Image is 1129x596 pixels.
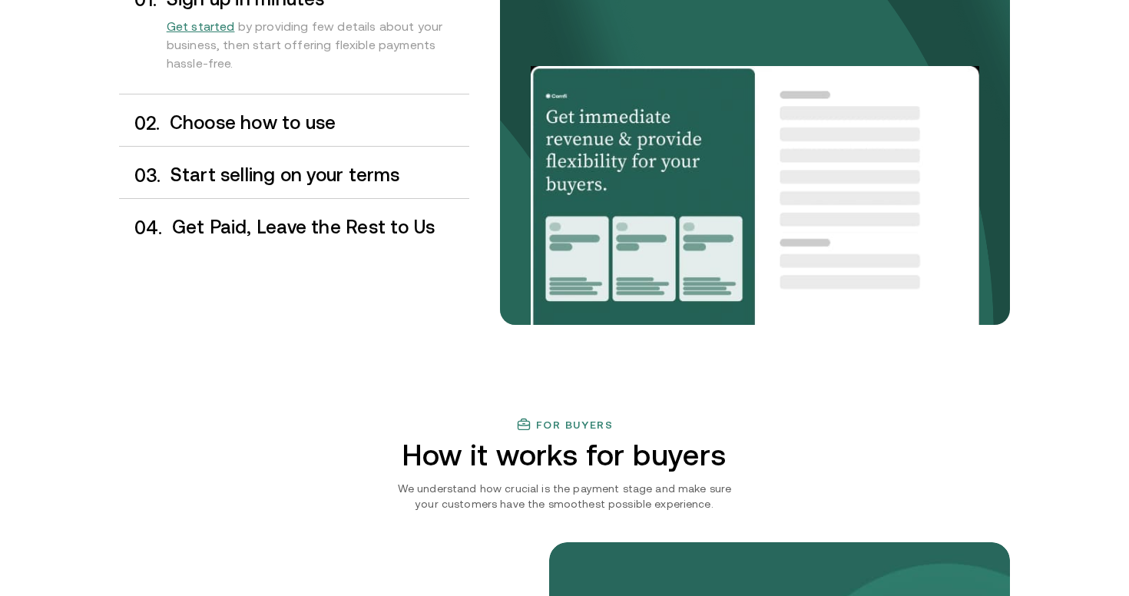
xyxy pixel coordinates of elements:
h3: For buyers [536,419,614,431]
a: Get started [167,19,238,33]
h2: How it works for buyers [341,439,789,472]
h3: Start selling on your terms [171,165,469,185]
div: 0 3 . [119,165,161,186]
p: We understand how crucial is the payment stage and make sure your customers have the smoothest po... [390,481,739,512]
span: Get started [167,19,235,33]
img: finance [516,417,531,432]
h3: Choose how to use [170,113,469,133]
h3: Get Paid, Leave the Rest to Us [172,217,469,237]
img: Your payments collected on time. [531,66,979,325]
div: 0 4 . [119,217,163,238]
div: 0 2 . [119,113,161,134]
div: by providing few details about your business, then start offering flexible payments hassle-free. [167,9,469,88]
